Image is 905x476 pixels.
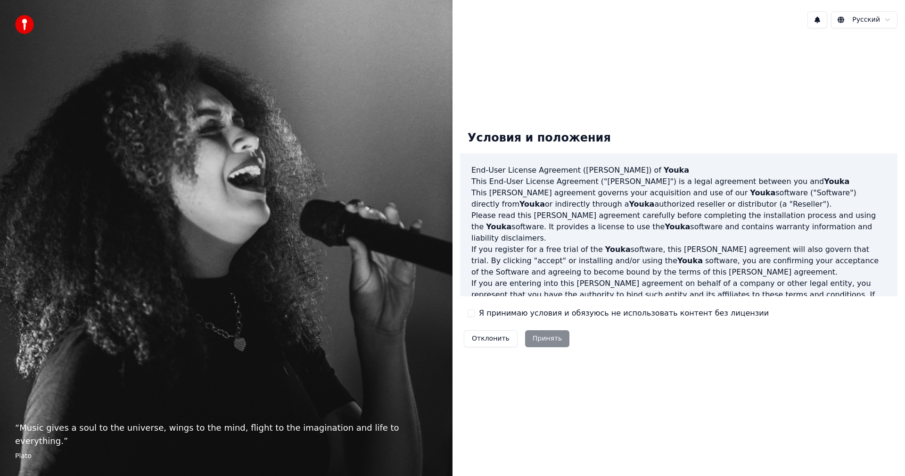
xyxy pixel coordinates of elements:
[460,123,618,153] div: Условия и положения
[629,200,654,209] span: Youka
[471,176,886,187] p: This End-User License Agreement ("[PERSON_NAME]") is a legal agreement between you and
[677,256,703,265] span: Youka
[471,244,886,278] p: If you register for a free trial of the software, this [PERSON_NAME] agreement will also govern t...
[486,222,511,231] span: Youka
[15,421,437,448] p: “ Music gives a soul to the universe, wings to the mind, flight to the imagination and life to ev...
[15,15,34,34] img: youka
[750,188,775,197] span: Youka
[479,308,769,319] label: Я принимаю условия и обязуюсь не использовать контент без лицензии
[519,200,545,209] span: Youka
[464,330,518,347] button: Отклонить
[664,166,689,175] span: Youka
[605,245,631,254] span: Youka
[471,165,886,176] h3: End-User License Agreement ([PERSON_NAME]) of
[471,210,886,244] p: Please read this [PERSON_NAME] agreement carefully before completing the installation process and...
[15,451,437,461] footer: Plato
[824,177,849,186] span: Youka
[471,278,886,323] p: If you are entering into this [PERSON_NAME] agreement on behalf of a company or other legal entit...
[471,187,886,210] p: This [PERSON_NAME] agreement governs your acquisition and use of our software ("Software") direct...
[665,222,690,231] span: Youka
